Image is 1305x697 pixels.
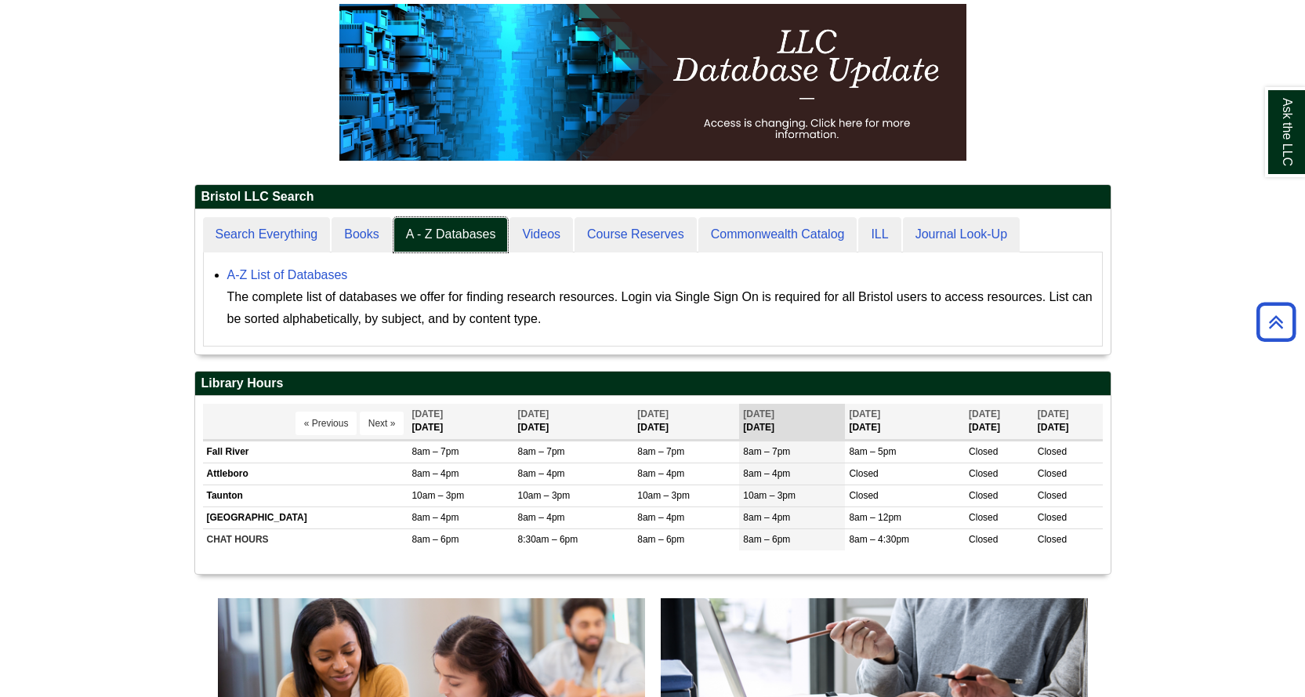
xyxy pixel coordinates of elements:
[969,468,998,479] span: Closed
[195,372,1111,396] h2: Library Hours
[411,446,459,457] span: 8am – 7pm
[518,512,565,523] span: 8am – 4pm
[332,217,391,252] a: Books
[1034,404,1103,439] th: [DATE]
[1251,311,1301,332] a: Back to Top
[845,404,965,439] th: [DATE]
[408,404,513,439] th: [DATE]
[743,446,790,457] span: 8am – 7pm
[903,217,1020,252] a: Journal Look-Up
[509,217,573,252] a: Videos
[637,446,684,457] span: 8am – 7pm
[1038,468,1067,479] span: Closed
[518,490,571,501] span: 10am – 3pm
[203,485,408,506] td: Taunton
[858,217,901,252] a: ILL
[743,408,774,419] span: [DATE]
[969,512,998,523] span: Closed
[339,4,966,161] img: HTML tutorial
[575,217,697,252] a: Course Reserves
[518,534,578,545] span: 8:30am – 6pm
[195,185,1111,209] h2: Bristol LLC Search
[637,468,684,479] span: 8am – 4pm
[969,534,998,545] span: Closed
[637,512,684,523] span: 8am – 4pm
[514,404,634,439] th: [DATE]
[743,534,790,545] span: 8am – 6pm
[203,217,331,252] a: Search Everything
[360,412,404,435] button: Next »
[1038,490,1067,501] span: Closed
[411,512,459,523] span: 8am – 4pm
[393,217,509,252] a: A - Z Databases
[518,468,565,479] span: 8am – 4pm
[849,446,896,457] span: 8am – 5pm
[698,217,857,252] a: Commonwealth Catalog
[1038,408,1069,419] span: [DATE]
[969,408,1000,419] span: [DATE]
[849,408,880,419] span: [DATE]
[411,490,464,501] span: 10am – 3pm
[203,463,408,485] td: Attleboro
[1038,534,1067,545] span: Closed
[849,534,909,545] span: 8am – 4:30pm
[849,490,878,501] span: Closed
[411,534,459,545] span: 8am – 6pm
[969,446,998,457] span: Closed
[203,506,408,528] td: [GEOGRAPHIC_DATA]
[1038,512,1067,523] span: Closed
[1038,446,1067,457] span: Closed
[637,490,690,501] span: 10am – 3pm
[849,512,901,523] span: 8am – 12pm
[739,404,845,439] th: [DATE]
[518,446,565,457] span: 8am – 7pm
[295,412,357,435] button: « Previous
[518,408,549,419] span: [DATE]
[965,404,1034,439] th: [DATE]
[743,490,796,501] span: 10am – 3pm
[849,468,878,479] span: Closed
[743,512,790,523] span: 8am – 4pm
[227,286,1094,330] div: The complete list of databases we offer for finding research resources. Login via Single Sign On ...
[969,490,998,501] span: Closed
[637,534,684,545] span: 8am – 6pm
[203,441,408,463] td: Fall River
[411,468,459,479] span: 8am – 4pm
[637,408,669,419] span: [DATE]
[411,408,443,419] span: [DATE]
[203,529,408,551] td: CHAT HOURS
[743,468,790,479] span: 8am – 4pm
[227,268,348,281] a: A-Z List of Databases
[633,404,739,439] th: [DATE]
